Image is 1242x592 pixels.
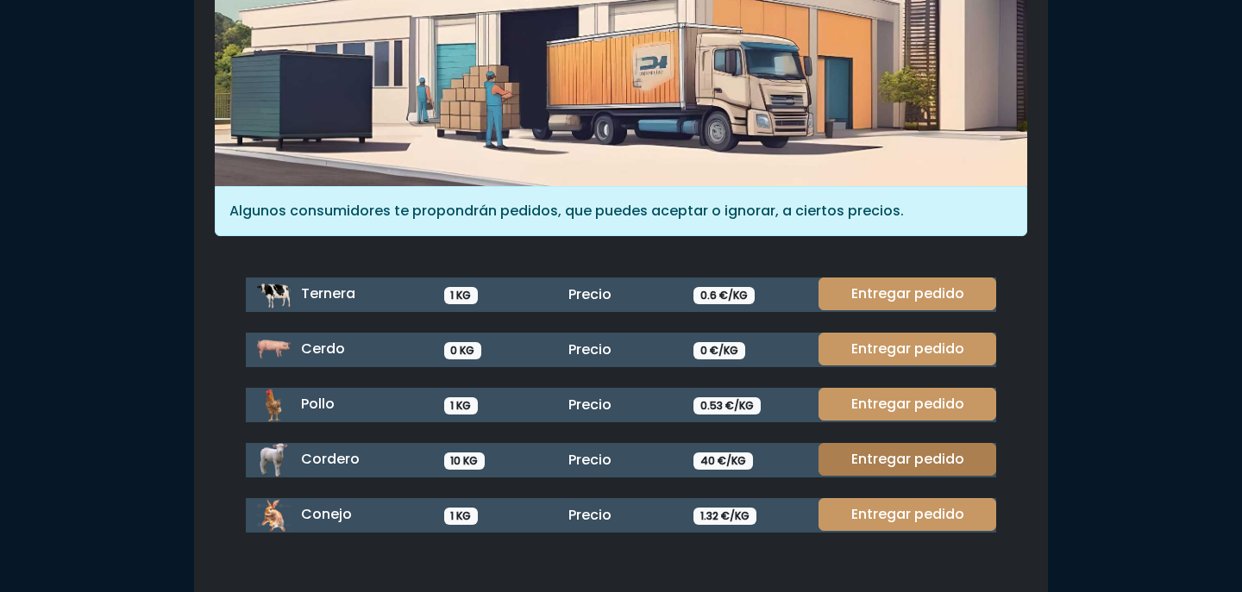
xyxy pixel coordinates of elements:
[819,333,996,365] a: Entregar pedido
[693,287,755,304] span: 0.6 €/KG
[558,284,683,305] div: Precio
[301,284,355,303] span: Ternera
[215,186,1027,236] div: Algunos consumidores te propondrán pedidos, que puedes aceptar o ignorar, a ciertos precios.
[301,449,360,469] span: Cordero
[256,277,291,312] img: ternera.png
[301,339,345,358] span: Cerdo
[256,498,291,533] img: conejo.png
[819,388,996,421] a: Entregar pedido
[693,397,761,414] span: 0.53 €/KG
[256,443,291,477] img: cordero.png
[256,333,291,367] img: cerdo.png
[819,498,996,531] a: Entregar pedido
[558,505,683,526] div: Precio
[558,395,683,415] div: Precio
[444,342,482,359] span: 0 KG
[819,277,996,310] a: Entregar pedido
[558,450,683,470] div: Precio
[444,397,479,414] span: 1 KG
[444,508,479,525] span: 1 KG
[444,287,479,304] span: 1 KG
[819,443,996,476] a: Entregar pedido
[301,504,352,524] span: Conejo
[301,394,335,414] span: Pollo
[693,508,756,525] span: 1.32 €/KG
[444,452,486,470] span: 10 KG
[693,452,753,470] span: 40 €/KG
[693,342,745,359] span: 0 €/KG
[256,388,291,422] img: pollo.png
[558,340,683,360] div: Precio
